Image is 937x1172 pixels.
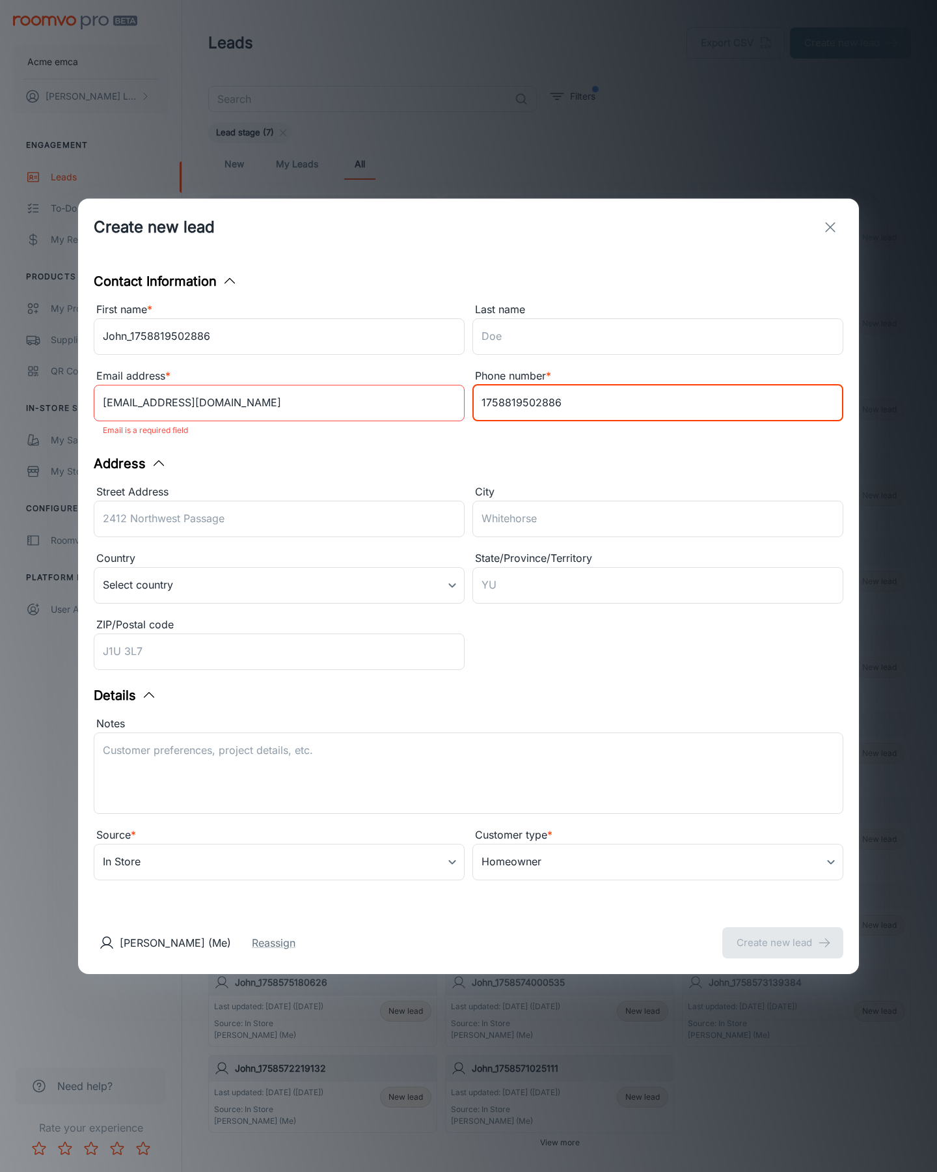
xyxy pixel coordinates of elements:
button: Reassign [252,935,295,951]
div: Source [94,827,465,844]
div: Homeowner [472,844,843,880]
h1: Create new lead [94,216,215,239]
div: In Store [94,844,465,880]
div: City [472,484,843,501]
input: John [94,318,465,355]
div: Country [94,550,465,567]
div: Last name [472,301,843,318]
input: YU [472,567,843,604]
div: Phone number [472,368,843,385]
p: [PERSON_NAME] (Me) [120,935,231,951]
div: First name [94,301,465,318]
input: J1U 3L7 [94,634,465,670]
input: +1 439-123-4567 [472,385,843,421]
button: Details [94,686,157,705]
button: exit [817,214,843,240]
div: Select country [94,567,465,604]
div: ZIP/Postal code [94,617,465,634]
div: Customer type [472,827,843,844]
button: Address [94,454,167,473]
div: State/Province/Territory [472,550,843,567]
p: Email is a required field [103,423,455,438]
input: myname@example.com [94,385,465,421]
input: 2412 Northwest Passage [94,501,465,537]
input: Whitehorse [472,501,843,537]
div: Notes [94,716,843,732]
button: Contact Information [94,272,238,291]
div: Email address [94,368,465,385]
div: Street Address [94,484,465,501]
input: Doe [472,318,843,355]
